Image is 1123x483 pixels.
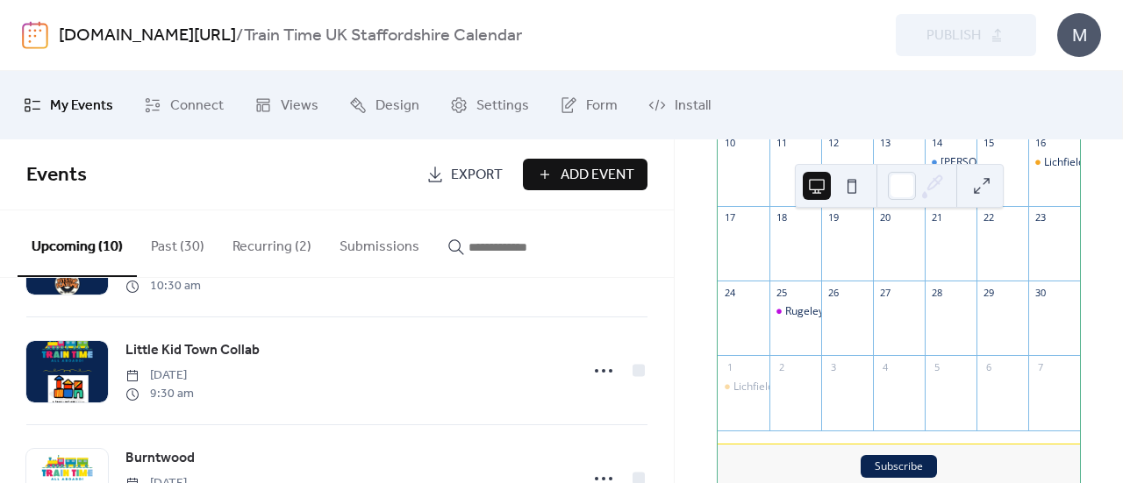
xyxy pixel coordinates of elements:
[635,78,724,132] a: Install
[125,447,195,470] a: Burntwood
[930,286,943,299] div: 28
[878,286,891,299] div: 27
[982,136,995,149] div: 15
[241,78,332,132] a: Views
[59,19,236,53] a: [DOMAIN_NAME][URL]
[826,211,840,224] div: 19
[218,210,325,275] button: Recurring (2)
[18,210,137,277] button: Upcoming (10)
[170,92,224,120] span: Connect
[718,380,769,394] div: Lichfield
[125,366,194,385] span: [DATE]
[733,380,774,394] div: Lichfield
[1028,155,1080,170] div: Lichfield
[137,210,218,275] button: Past (30)
[586,92,618,120] span: Form
[50,92,113,120] span: My Events
[22,21,48,49] img: logo
[775,136,788,149] div: 11
[125,339,260,362] a: Little Kid Town Collab
[325,210,433,275] button: Submissions
[547,78,631,132] a: Form
[775,360,788,373] div: 2
[925,155,976,170] div: Burton
[437,78,542,132] a: Settings
[723,360,736,373] div: 1
[376,92,419,120] span: Design
[1034,136,1047,149] div: 16
[413,159,516,190] a: Export
[769,304,821,319] div: Rugeley
[1044,155,1084,170] div: Lichfield
[785,304,824,319] div: Rugeley
[982,211,995,224] div: 22
[125,448,195,469] span: Burntwood
[26,156,87,195] span: Events
[1034,286,1047,299] div: 30
[523,159,647,190] button: Add Event
[281,92,318,120] span: Views
[861,455,937,478] button: Subscribe
[451,165,503,186] span: Export
[236,19,244,53] b: /
[930,136,943,149] div: 14
[675,92,711,120] span: Install
[826,286,840,299] div: 26
[723,286,736,299] div: 24
[723,136,736,149] div: 10
[476,92,529,120] span: Settings
[826,136,840,149] div: 12
[1057,13,1101,57] div: M
[826,360,840,373] div: 3
[131,78,237,132] a: Connect
[125,277,201,295] span: 10:30 am
[723,211,736,224] div: 17
[878,360,891,373] div: 4
[336,78,433,132] a: Design
[1034,211,1047,224] div: 23
[930,211,943,224] div: 21
[982,360,995,373] div: 6
[878,136,891,149] div: 13
[125,385,194,403] span: 9:30 am
[561,165,634,186] span: Add Event
[775,286,788,299] div: 25
[878,211,891,224] div: 20
[941,155,1023,170] div: [PERSON_NAME]
[244,19,522,53] b: Train Time UK Staffordshire Calendar
[930,360,943,373] div: 5
[125,340,260,361] span: Little Kid Town Collab
[982,286,995,299] div: 29
[11,78,126,132] a: My Events
[1034,360,1047,373] div: 7
[775,211,788,224] div: 18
